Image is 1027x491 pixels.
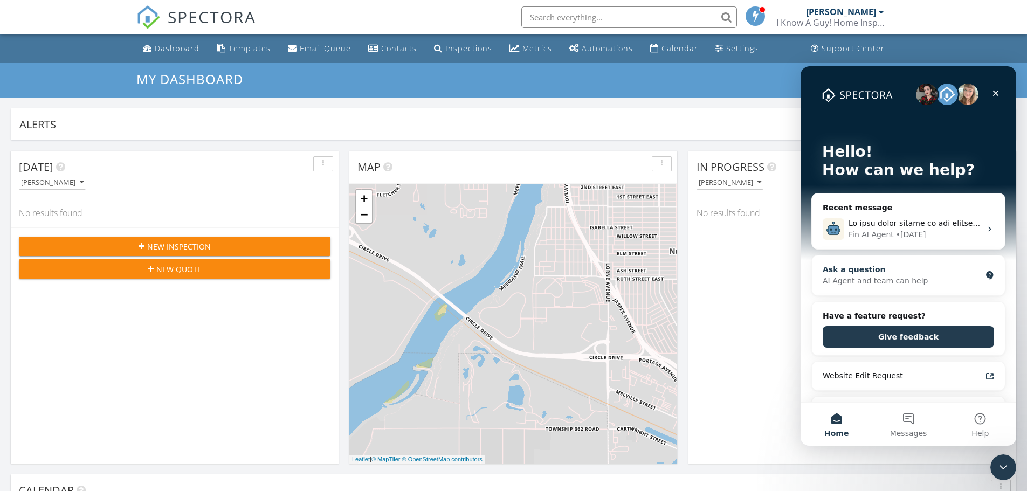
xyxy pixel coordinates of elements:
[990,454,1016,480] iframe: Intercom live chat
[776,17,884,28] div: I Know A Guy! Home Inspections Ltd.
[156,264,202,275] span: New Quote
[11,198,339,227] div: No results found
[711,39,763,59] a: Settings
[155,43,199,53] div: Dashboard
[521,6,737,28] input: Search everything...
[136,70,243,88] span: My Dashboard
[229,43,271,53] div: Templates
[726,43,759,53] div: Settings
[688,198,1016,227] div: No results found
[430,39,497,59] a: Inspections
[371,456,401,462] a: © MapTiler
[357,160,381,174] span: Map
[136,15,256,37] a: SPECTORA
[356,190,372,206] a: Zoom in
[300,43,351,53] div: Email Queue
[19,176,86,190] button: [PERSON_NAME]
[136,5,160,29] img: The Best Home Inspection Software - Spectora
[19,237,330,256] button: New Inspection
[445,43,492,53] div: Inspections
[284,39,355,59] a: Email Queue
[807,39,889,59] a: Support Center
[19,259,330,279] button: New Quote
[147,241,211,252] span: New Inspection
[21,179,84,186] div: [PERSON_NAME]
[356,206,372,223] a: Zoom out
[212,39,275,59] a: Templates
[565,39,637,59] a: Automations (Basic)
[801,66,1016,446] iframe: Intercom live chat
[661,43,698,53] div: Calendar
[364,39,421,59] a: Contacts
[19,117,992,132] div: Alerts
[806,6,876,17] div: [PERSON_NAME]
[381,43,417,53] div: Contacts
[139,39,204,59] a: Dashboard
[646,39,702,59] a: Calendar
[352,456,370,462] a: Leaflet
[505,39,556,59] a: Metrics
[349,455,485,464] div: |
[697,160,764,174] span: In Progress
[168,5,256,28] span: SPECTORA
[522,43,552,53] div: Metrics
[402,456,483,462] a: © OpenStreetMap contributors
[19,160,53,174] span: [DATE]
[822,43,885,53] div: Support Center
[582,43,633,53] div: Automations
[697,176,763,190] button: [PERSON_NAME]
[699,179,761,186] div: [PERSON_NAME]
